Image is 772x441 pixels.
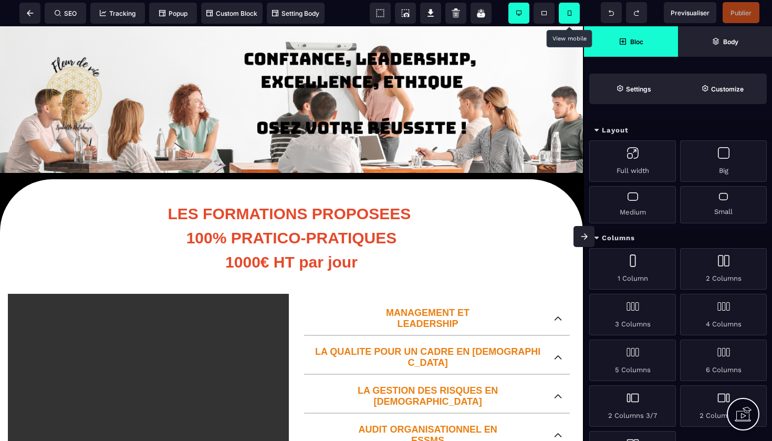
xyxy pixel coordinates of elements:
div: 1 Column [589,248,676,290]
strong: Bloc [630,38,643,46]
span: Open Style Manager [678,74,767,104]
p: LA QUALITE POUR UN CADRE EN [DEMOGRAPHIC_DATA] [312,320,544,342]
div: 4 Columns [680,294,767,335]
strong: Customize [711,85,744,93]
p: AUDIT ORGANISATIONNEL EN ESSMS [312,398,544,420]
div: Small [680,186,767,223]
span: SEO [55,9,77,17]
span: Preview [664,2,716,23]
span: Tracking [100,9,135,17]
div: Big [680,140,767,182]
b: LES FORMATIONS PROPOSEES 100% PRATICO-PRATIQUES 1000€ HT par jour [168,179,415,244]
div: 5 Columns [589,340,676,381]
div: Columns [584,229,772,248]
div: Medium [589,186,676,223]
strong: Settings [626,85,651,93]
div: 2 Columns [680,248,767,290]
span: View components [370,3,391,24]
div: 2 Columns 3/7 [589,385,676,427]
div: 2 Columns 7/3 [680,385,767,427]
p: LA GESTION DES RISQUES EN [DEMOGRAPHIC_DATA] [312,359,544,381]
strong: Body [723,38,738,46]
span: Open Blocks [584,26,678,57]
span: Popup [159,9,187,17]
span: Previsualiser [671,9,710,17]
span: Open Layer Manager [678,26,772,57]
span: Setting Body [272,9,319,17]
div: 6 Columns [680,340,767,381]
span: Custom Block [206,9,257,17]
span: Screenshot [395,3,416,24]
div: Full width [589,140,676,182]
div: Layout [584,121,772,140]
p: MANAGEMENT ET LEADERSHIP [312,281,544,303]
div: 3 Columns [589,294,676,335]
span: Settings [589,74,678,104]
span: Publier [731,9,752,17]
